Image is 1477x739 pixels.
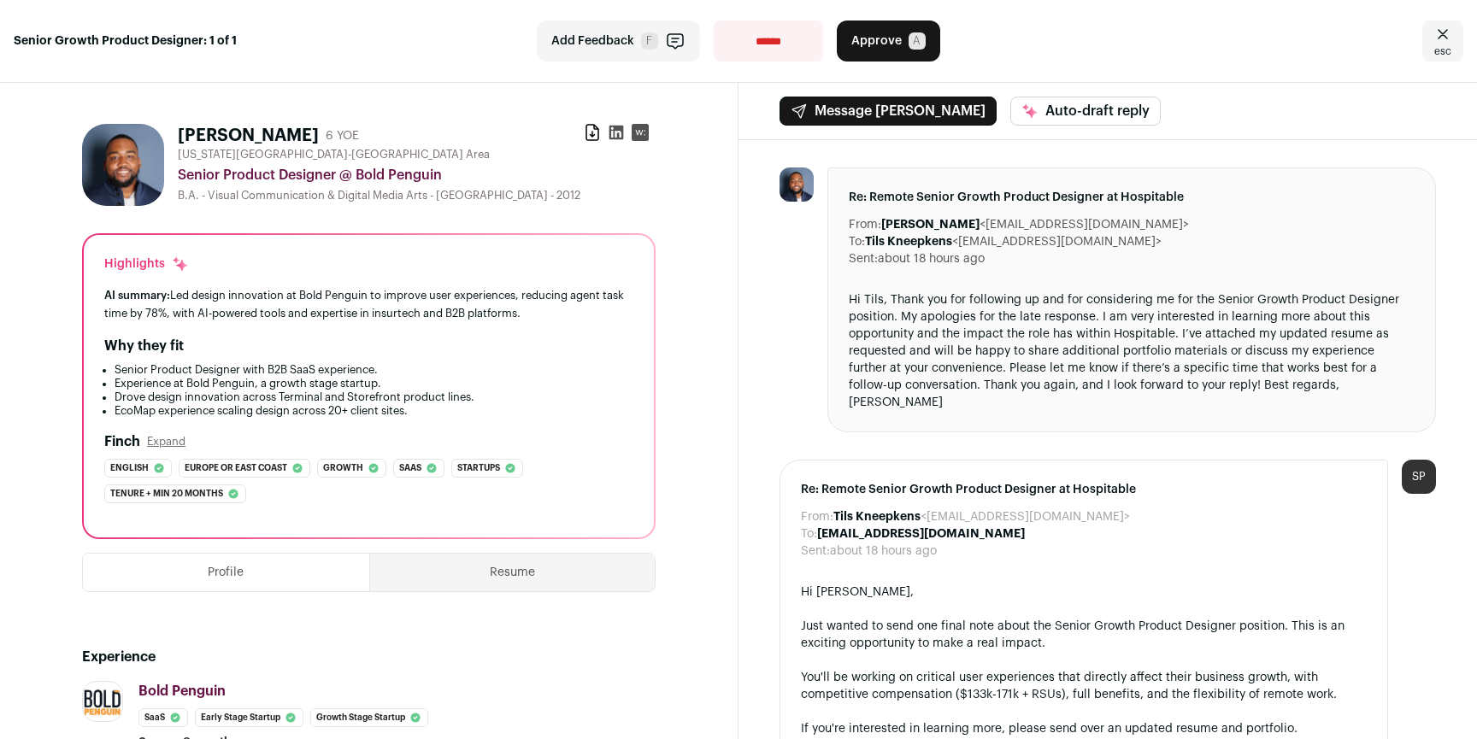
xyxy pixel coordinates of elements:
div: Hi Tils, Thank you for following up and for considering me for the Senior Growth Product Designer... [849,291,1415,411]
dt: To: [849,233,865,250]
dd: <[EMAIL_ADDRESS][DOMAIN_NAME]> [833,508,1130,525]
span: F [641,32,658,50]
span: Re: Remote Senior Growth Product Designer at Hospitable [849,189,1415,206]
li: Early Stage Startup [195,708,303,727]
li: Experience at Bold Penguin, a growth stage startup. [115,377,633,390]
span: Approve [851,32,902,50]
dt: From: [849,216,881,233]
b: [EMAIL_ADDRESS][DOMAIN_NAME] [817,528,1025,540]
button: Approve A [837,21,940,62]
span: Add Feedback [551,32,634,50]
div: B.A. - Visual Communication & Digital Media Arts - [GEOGRAPHIC_DATA] - 2012 [178,189,656,202]
button: Resume [370,554,656,591]
button: Add Feedback F [537,21,700,62]
div: If you're interested in learning more, please send over an updated resume and portfolio. [801,720,1367,737]
button: Auto-draft reply [1010,97,1161,126]
div: Led design innovation at Bold Penguin to improve user experiences, reducing agent task time by 78... [104,286,633,322]
li: SaaS [138,708,188,727]
span: [US_STATE][GEOGRAPHIC_DATA]-[GEOGRAPHIC_DATA] Area [178,148,490,161]
span: esc [1434,44,1451,58]
dt: From: [801,508,833,525]
dt: Sent: [849,250,878,267]
span: Re: Remote Senior Growth Product Designer at Hospitable [801,481,1367,498]
dd: about 18 hours ago [878,250,985,267]
div: SP [1402,460,1436,494]
dt: Sent: [801,543,830,560]
b: [PERSON_NAME] [881,219,980,231]
dt: To: [801,525,817,543]
span: Startups [457,460,500,477]
div: 6 YOE [326,127,359,144]
h1: [PERSON_NAME] [178,124,319,148]
a: Close [1422,21,1463,62]
div: Just wanted to send one final note about the Senior Growth Product Designer position. This is an ... [801,618,1367,652]
dd: <[EMAIL_ADDRESS][DOMAIN_NAME]> [881,216,1189,233]
li: Drove design innovation across Terminal and Storefront product lines. [115,390,633,404]
span: Europe or east coast [185,460,287,477]
span: AI summary: [104,290,170,301]
span: English [110,460,149,477]
div: Senior Product Designer @ Bold Penguin [178,165,656,185]
div: Hi [PERSON_NAME], [801,584,1367,601]
b: Tils Kneepkens [833,511,921,523]
h2: Finch [104,431,140,452]
li: EcoMap experience scaling design across 20+ client sites. [115,404,633,418]
b: Tils Kneepkens [865,236,952,248]
dd: about 18 hours ago [830,543,937,560]
span: A [909,32,926,50]
img: fdde0c383e9eb43a0313430409331f61ab982d8f0f58c4cb8a701ceafb95c68e [780,167,814,202]
h2: Why they fit [104,336,184,356]
span: Growth [323,460,363,477]
span: Tenure + min 20 months [110,485,223,502]
span: Bold Penguin [138,684,226,698]
dd: <[EMAIL_ADDRESS][DOMAIN_NAME]> [865,233,1162,250]
button: Expand [147,435,185,449]
button: Profile [83,554,369,591]
span: Saas [399,460,421,477]
li: Growth Stage Startup [310,708,428,727]
li: Senior Product Designer with B2B SaaS experience. [115,363,633,377]
img: 723ce85f3582cd07ca8949626865b63ad96aedfd1dc8f45ffd2971e82c91f3e7.jpg [83,687,122,717]
h2: Experience [82,647,656,667]
strong: Senior Growth Product Designer: 1 of 1 [14,32,237,50]
img: fdde0c383e9eb43a0313430409331f61ab982d8f0f58c4cb8a701ceafb95c68e [82,124,164,206]
div: Highlights [104,255,189,273]
button: Message [PERSON_NAME] [780,97,997,126]
div: You'll be working on critical user experiences that directly affect their business growth, with c... [801,669,1367,703]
